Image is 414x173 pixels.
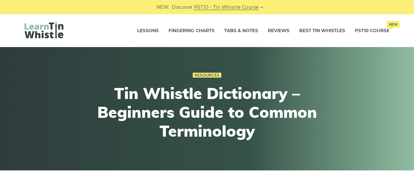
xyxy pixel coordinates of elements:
[224,23,258,39] a: Tabs & Notes
[387,21,400,28] span: New
[88,84,326,140] h1: Tin Whistle Dictionary – Beginners Guide to Common Terminology
[299,23,345,39] a: Best Tin Whistles
[268,23,289,39] a: Reviews
[355,23,389,39] a: PST10 CourseNew
[169,23,214,39] a: Fingering Charts
[193,73,221,78] a: Resources
[25,22,63,38] img: LearnTinWhistle.com
[137,23,159,39] a: Lessons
